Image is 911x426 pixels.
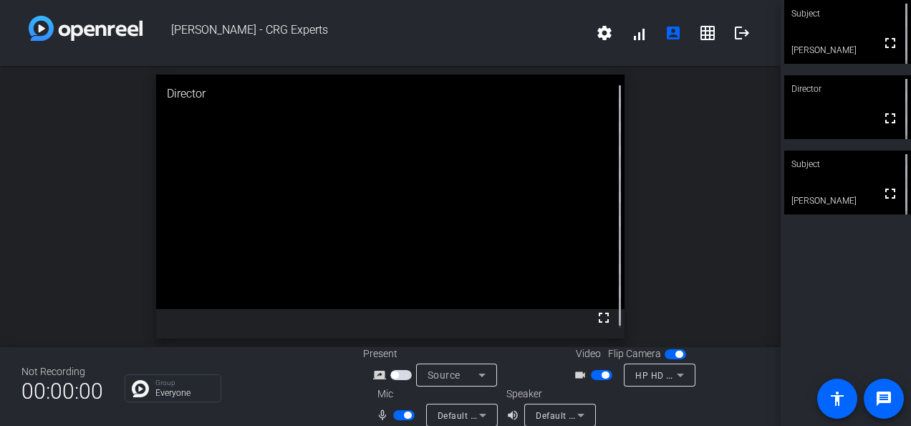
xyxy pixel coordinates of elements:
span: Flip Camera [608,346,661,361]
img: white-gradient.svg [29,16,143,41]
mat-icon: fullscreen [882,185,899,202]
p: Group [155,379,213,387]
mat-icon: fullscreen [882,110,899,127]
span: Default - Headphones (U8) (Bluetooth) [536,410,697,421]
span: HP HD Camera (0408:5343) [635,369,753,381]
mat-icon: screen_share_outline [373,366,390,384]
div: Director [156,75,625,113]
span: Video [576,346,601,361]
mat-icon: fullscreen [882,34,899,52]
mat-icon: message [875,390,892,407]
p: Everyone [155,389,213,397]
mat-icon: settings [596,24,613,42]
mat-icon: mic_none [376,407,393,424]
span: Default - Microphone (Realtek(R) Audio) [438,410,604,421]
div: Not Recording [21,364,103,379]
div: Present [363,346,506,361]
button: signal_cellular_alt [622,16,656,50]
div: Subject [784,151,911,178]
img: Chat Icon [132,380,149,397]
span: 00:00:00 [21,374,103,409]
mat-icon: logout [733,24,751,42]
mat-icon: grid_on [699,24,716,42]
span: [PERSON_NAME] - CRG Experts [143,16,587,50]
mat-icon: videocam_outline [574,366,591,384]
mat-icon: accessibility [829,390,846,407]
span: Source [428,369,461,381]
mat-icon: volume_up [506,407,524,424]
mat-icon: fullscreen [595,309,612,326]
div: Mic [363,387,506,402]
div: Director [784,75,911,103]
mat-icon: account_box [665,24,682,42]
div: Speaker [506,387,592,402]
